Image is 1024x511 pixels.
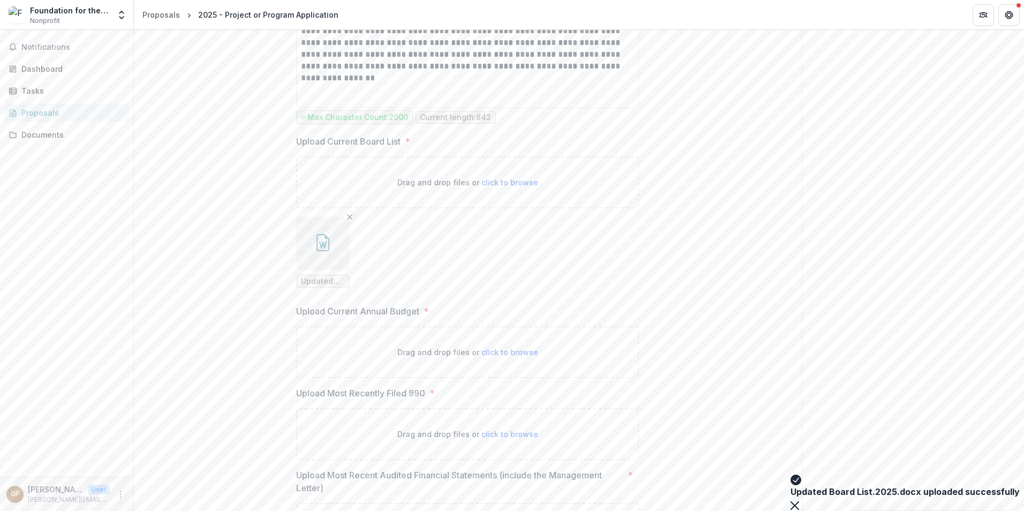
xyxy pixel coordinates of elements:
[296,387,425,400] p: Upload Most Recently Filed 990
[198,9,338,20] div: 2025 - Project or Program Application
[307,113,408,122] p: Max Character Count: 2000
[21,129,121,140] div: Documents
[4,82,129,100] a: Tasks
[296,305,419,318] p: Upload Current Annual Budget
[998,4,1020,26] button: Get Help
[397,429,538,440] p: Drag and drop files or
[296,135,401,148] p: Upload Current Board List
[481,178,538,187] span: click to browse
[21,43,125,52] span: Notifications
[481,430,538,439] span: click to browse
[28,484,84,495] p: [PERSON_NAME]
[138,7,343,22] nav: breadcrumb
[420,113,491,122] p: Current length: 842
[301,277,345,286] span: Updated Board List.2025.docx
[21,63,121,74] div: Dashboard
[21,107,121,118] div: Proposals
[343,211,356,223] button: Remove File
[114,488,127,501] button: More
[30,5,110,16] div: Foundation for the [GEOGRAPHIC_DATA]
[30,16,60,26] span: Nonprofit
[138,7,184,22] a: Proposals
[397,347,538,358] p: Drag and drop files or
[4,39,129,56] button: Notifications
[4,126,129,144] a: Documents
[11,491,20,498] div: Geoff Fleming
[142,9,180,20] div: Proposals
[296,469,623,494] p: Upload Most Recent Audited Financial Statements (include the Management Letter)
[4,104,129,122] a: Proposals
[4,60,129,78] a: Dashboard
[481,348,538,357] span: click to browse
[296,217,350,288] div: Remove FileUpdated Board List.2025.docx
[28,495,110,505] p: [PERSON_NAME][EMAIL_ADDRESS][PERSON_NAME][DOMAIN_NAME]
[21,85,121,96] div: Tasks
[88,485,110,494] p: User
[973,4,994,26] button: Partners
[9,6,26,24] img: Foundation for the Reading Public Museum
[114,4,129,26] button: Open entity switcher
[397,177,538,188] p: Drag and drop files or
